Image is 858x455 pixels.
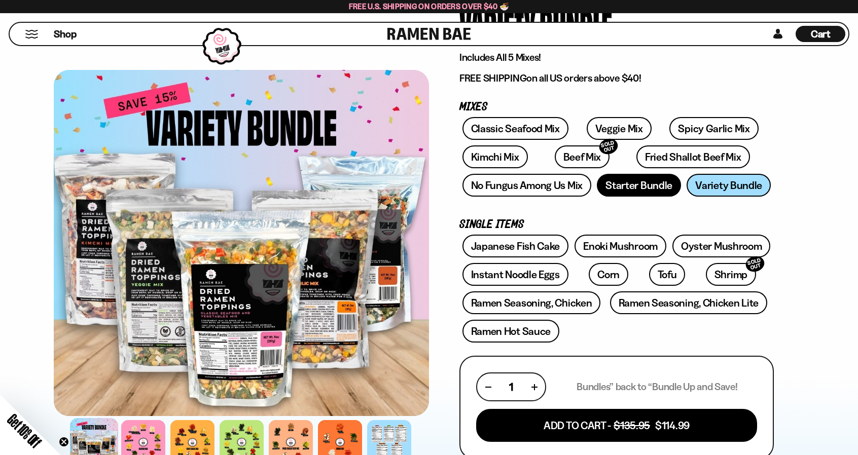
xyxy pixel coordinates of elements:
strong: FREE SHIPPING [459,72,526,84]
a: Corn [589,263,628,286]
button: Close teaser [59,437,69,447]
a: Oyster Mushroom [672,235,771,257]
a: Japanese Fish Cake [462,235,569,257]
button: Mobile Menu Trigger [25,30,39,39]
a: Instant Noodle Eggs [462,263,568,286]
a: Tofu [649,263,686,286]
a: Beef MixSOLD OUT [555,145,610,168]
span: Cart [811,28,831,40]
span: Shop [54,27,77,41]
a: No Fungus Among Us Mix [462,174,591,197]
span: Get 10% Off [5,411,44,450]
p: Includes All 5 Mixes! [459,51,774,64]
a: Shop [54,26,77,42]
a: Kimchi Mix [462,145,528,168]
div: SOLD OUT [597,137,620,157]
a: Enoki Mushroom [575,235,666,257]
a: Veggie Mix [587,117,652,140]
div: SOLD OUT [744,254,766,274]
p: Bundles” back to “Bundle Up and Save! [577,381,737,393]
p: Single Items [459,220,774,230]
span: Free U.S. Shipping on Orders over $40 🍜 [349,2,510,11]
p: on all US orders above $40! [459,72,774,85]
button: Add To Cart - $135.95 $114.99 [476,409,757,442]
a: Fried Shallot Beef Mix [636,145,749,168]
a: Cart [796,23,845,45]
a: Spicy Garlic Mix [669,117,758,140]
a: ShrimpSOLD OUT [706,263,756,286]
span: 1 [509,381,513,393]
p: Mixes [459,102,774,112]
a: Ramen Hot Sauce [462,320,560,343]
a: Classic Seafood Mix [462,117,568,140]
a: Starter Bundle [597,174,681,197]
a: Ramen Seasoning, Chicken [462,291,601,314]
a: Ramen Seasoning, Chicken Lite [610,291,767,314]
